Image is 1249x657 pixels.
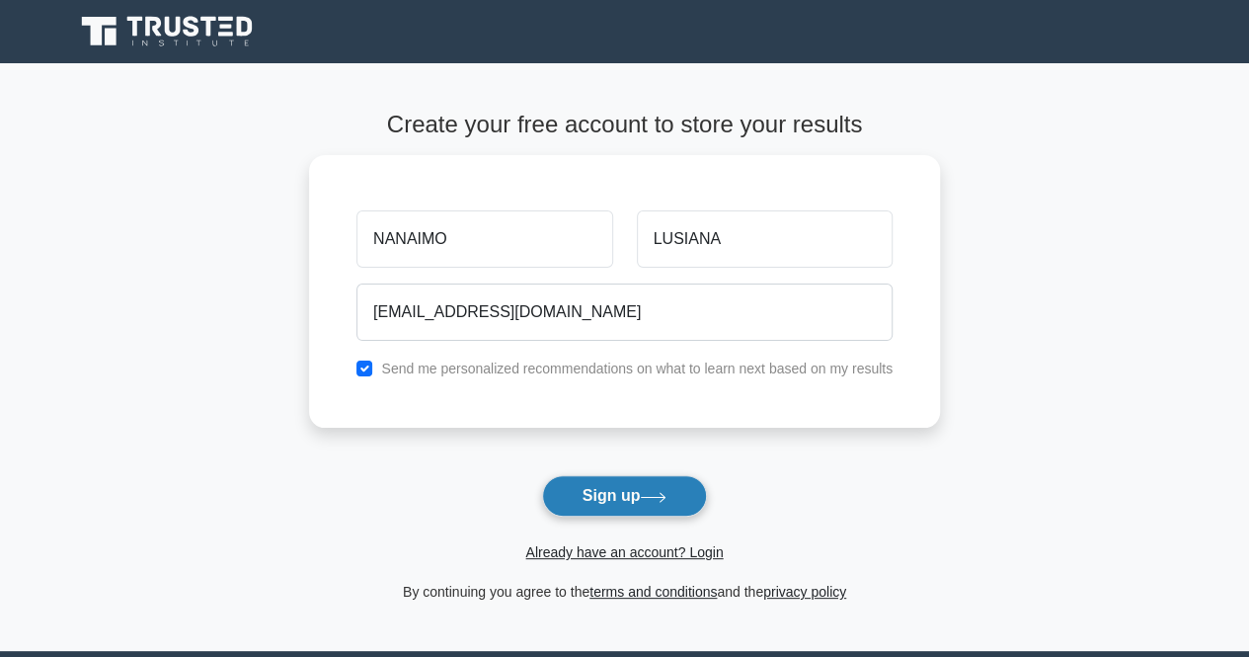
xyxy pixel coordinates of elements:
[356,210,612,268] input: First name
[356,284,893,341] input: Email
[297,580,952,604] div: By continuing you agree to the and the
[637,210,893,268] input: Last name
[542,475,708,517] button: Sign up
[763,584,846,600] a: privacy policy
[589,584,717,600] a: terms and conditions
[309,111,940,139] h4: Create your free account to store your results
[381,361,893,376] label: Send me personalized recommendations on what to learn next based on my results
[525,544,723,560] a: Already have an account? Login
